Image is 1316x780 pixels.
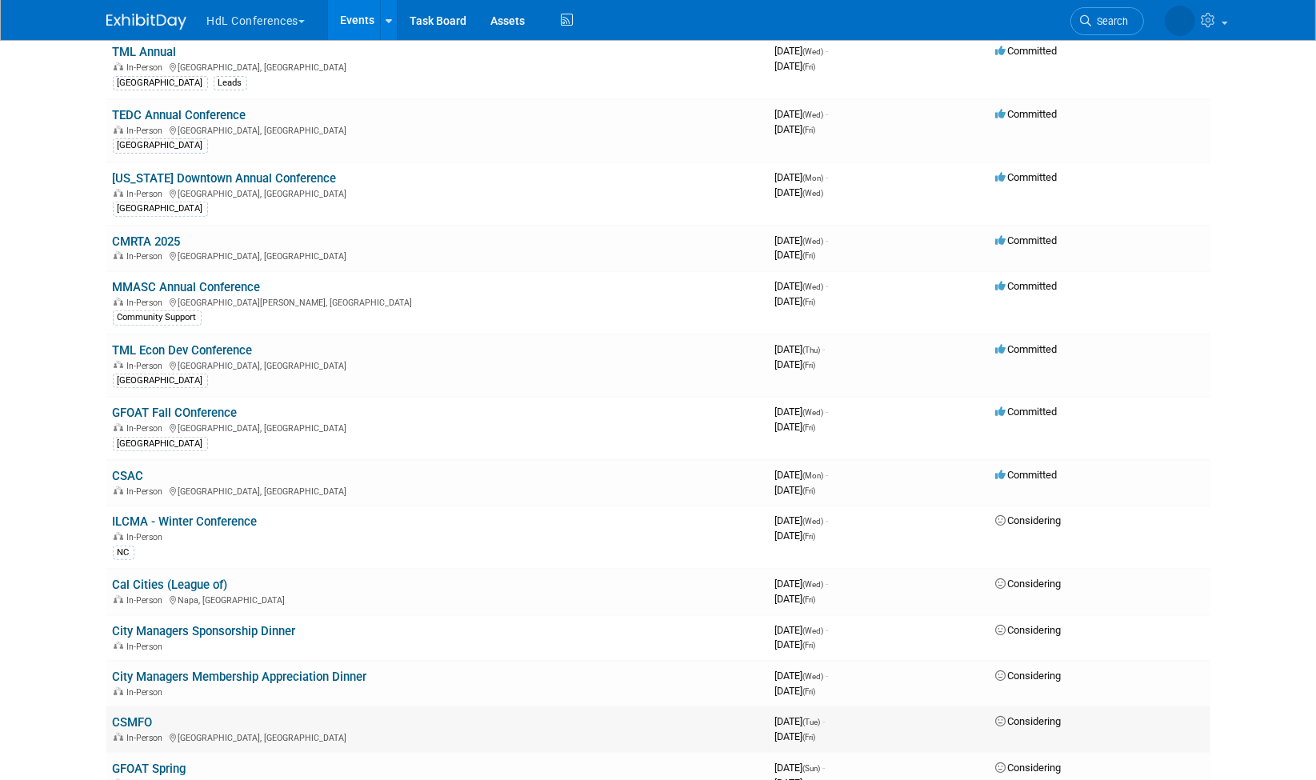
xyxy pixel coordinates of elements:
a: [US_STATE] Downtown Annual Conference [113,171,337,186]
span: - [826,469,829,481]
span: [DATE] [775,60,816,72]
span: (Wed) [803,110,824,119]
img: ExhibitDay [106,14,186,30]
span: [DATE] [775,670,829,682]
span: - [823,762,826,774]
div: Community Support [113,310,202,325]
span: Considering [996,715,1062,727]
span: Committed [996,343,1058,355]
span: [DATE] [775,638,816,650]
span: (Thu) [803,346,821,354]
span: Committed [996,171,1058,183]
img: In-Person Event [114,687,123,695]
span: (Wed) [803,237,824,246]
span: (Fri) [803,486,816,495]
span: (Wed) [803,517,824,526]
div: [GEOGRAPHIC_DATA] [113,138,208,153]
span: [DATE] [775,530,816,542]
div: [GEOGRAPHIC_DATA] [113,76,208,90]
span: - [826,624,829,636]
span: [DATE] [775,234,829,246]
div: [GEOGRAPHIC_DATA] [113,437,208,451]
span: In-Person [127,642,168,652]
span: In-Person [127,733,168,743]
span: In-Person [127,486,168,497]
span: [DATE] [775,421,816,433]
span: In-Person [127,251,168,262]
img: In-Person Event [114,423,123,431]
span: In-Person [127,532,168,542]
span: (Wed) [803,189,824,198]
span: (Fri) [803,298,816,306]
span: [DATE] [775,484,816,496]
span: Committed [996,406,1058,418]
span: (Wed) [803,580,824,589]
div: [GEOGRAPHIC_DATA], [GEOGRAPHIC_DATA] [113,358,762,371]
div: [GEOGRAPHIC_DATA], [GEOGRAPHIC_DATA] [113,60,762,73]
span: Committed [996,45,1058,57]
a: CSAC [113,469,144,483]
span: In-Person [127,595,168,606]
span: Committed [996,280,1058,292]
span: (Wed) [803,408,824,417]
a: CMRTA 2025 [113,234,181,249]
div: [GEOGRAPHIC_DATA], [GEOGRAPHIC_DATA] [113,249,762,262]
span: - [826,406,829,418]
span: [DATE] [775,358,816,370]
a: MMASC Annual Conference [113,280,261,294]
a: CSMFO [113,715,153,730]
span: In-Person [127,189,168,199]
span: In-Person [127,298,168,308]
span: [DATE] [775,108,829,120]
span: (Fri) [803,62,816,71]
span: [DATE] [775,186,824,198]
span: (Fri) [803,423,816,432]
img: In-Person Event [114,595,123,603]
img: In-Person Event [114,532,123,540]
span: - [826,514,829,526]
span: [DATE] [775,514,829,526]
span: (Sun) [803,764,821,773]
span: (Fri) [803,251,816,260]
span: In-Person [127,126,168,136]
a: GFOAT Fall COnference [113,406,238,420]
div: Napa, [GEOGRAPHIC_DATA] [113,593,762,606]
span: (Wed) [803,626,824,635]
img: In-Person Event [114,486,123,494]
span: (Fri) [803,361,816,370]
span: Considering [996,762,1062,774]
span: [DATE] [775,685,816,697]
div: [GEOGRAPHIC_DATA] [113,374,208,388]
span: [DATE] [775,249,816,261]
span: Committed [996,234,1058,246]
img: In-Person Event [114,126,123,134]
span: [DATE] [775,406,829,418]
a: City Managers Membership Appreciation Dinner [113,670,367,684]
span: [DATE] [775,45,829,57]
span: (Wed) [803,672,824,681]
span: [DATE] [775,280,829,292]
span: (Fri) [803,687,816,696]
span: [DATE] [775,762,826,774]
span: (Tue) [803,718,821,726]
span: - [826,171,829,183]
span: [DATE] [775,469,829,481]
span: - [826,280,829,292]
span: - [826,670,829,682]
div: NC [113,546,134,560]
img: Polly Tracy [1165,6,1195,36]
span: - [823,343,826,355]
div: [GEOGRAPHIC_DATA], [GEOGRAPHIC_DATA] [113,123,762,136]
span: Considering [996,624,1062,636]
span: - [826,108,829,120]
span: (Mon) [803,471,824,480]
div: [GEOGRAPHIC_DATA], [GEOGRAPHIC_DATA] [113,484,762,497]
a: TML Annual [113,45,177,59]
span: - [823,715,826,727]
span: (Fri) [803,733,816,742]
a: TEDC Annual Conference [113,108,246,122]
span: [DATE] [775,624,829,636]
img: In-Person Event [114,361,123,369]
img: In-Person Event [114,251,123,259]
span: Committed [996,108,1058,120]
